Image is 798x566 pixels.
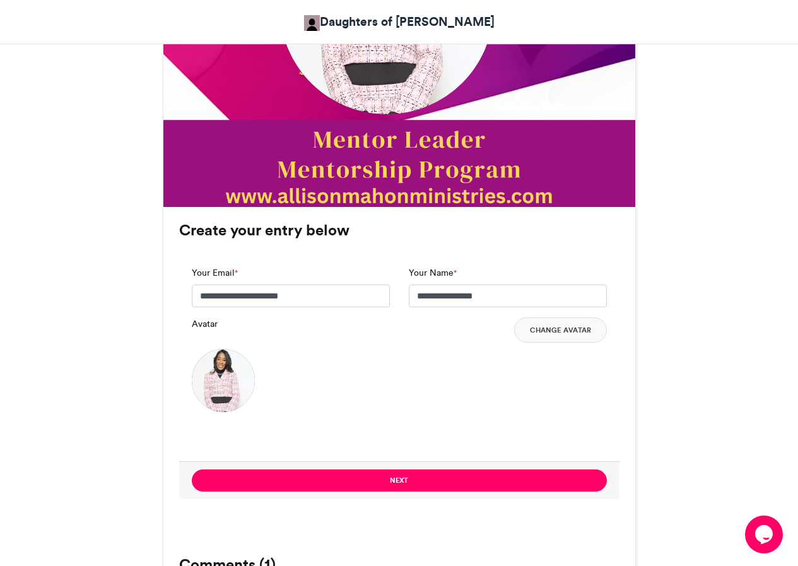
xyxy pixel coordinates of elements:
button: Change Avatar [514,317,607,343]
label: Your Name [409,266,457,280]
label: Avatar [192,317,218,331]
label: Your Email [192,266,238,280]
img: 1757340416.335-b2dcae4267c1926e4edbba7f5065fdc4d8f11412.png [192,349,255,412]
h3: Create your entry below [179,223,619,238]
iframe: chat widget [745,516,785,553]
button: Next [192,469,607,492]
img: Allison Mahon [304,15,320,31]
a: Daughters of [PERSON_NAME] [304,13,495,31]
